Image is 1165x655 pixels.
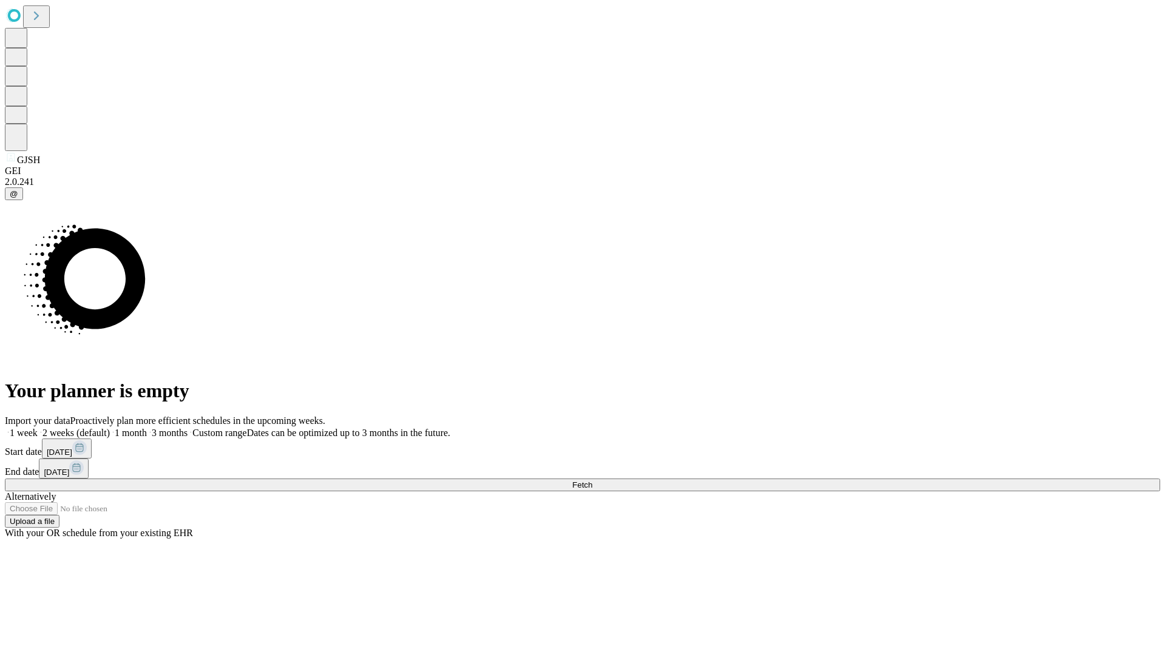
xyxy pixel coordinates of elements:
button: Upload a file [5,515,59,528]
span: [DATE] [44,468,69,477]
div: End date [5,458,1160,479]
span: Dates can be optimized up to 3 months in the future. [247,428,450,438]
span: Alternatively [5,491,56,502]
button: @ [5,187,23,200]
span: [DATE] [47,448,72,457]
button: Fetch [5,479,1160,491]
span: With your OR schedule from your existing EHR [5,528,193,538]
div: 2.0.241 [5,176,1160,187]
span: Proactively plan more efficient schedules in the upcoming weeks. [70,415,325,426]
button: [DATE] [42,438,92,458]
h1: Your planner is empty [5,380,1160,402]
div: GEI [5,166,1160,176]
span: Fetch [572,480,592,489]
span: 2 weeks (default) [42,428,110,438]
button: [DATE] [39,458,89,479]
span: @ [10,189,18,198]
span: 3 months [152,428,187,438]
div: Start date [5,438,1160,458]
span: Custom range [192,428,246,438]
span: Import your data [5,415,70,426]
span: 1 month [115,428,147,438]
span: GJSH [17,155,40,165]
span: 1 week [10,428,38,438]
